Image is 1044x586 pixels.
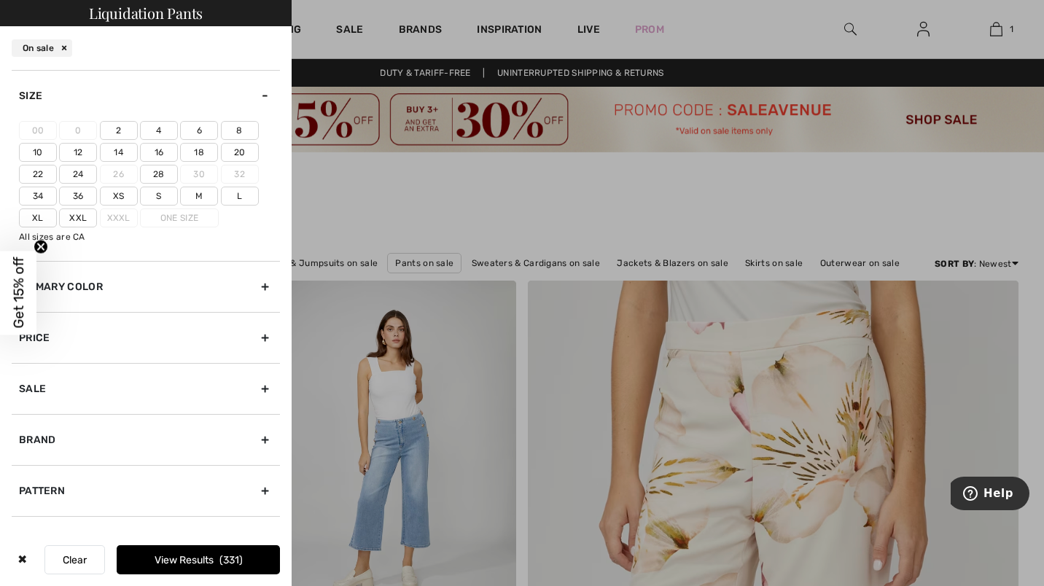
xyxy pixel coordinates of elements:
label: 4 [140,121,178,140]
span: 331 [219,554,243,566]
div: Sale [12,363,280,414]
label: 16 [140,143,178,162]
label: 18 [180,143,218,162]
div: All sizes are CA [19,230,280,243]
span: Get 15% off [10,257,27,329]
div: On sale [12,39,72,57]
label: 28 [140,165,178,184]
label: S [140,187,178,206]
label: 34 [19,187,57,206]
label: 32 [221,165,259,184]
label: Xxl [59,208,97,227]
div: Brand [12,414,280,465]
label: L [221,187,259,206]
label: Xl [19,208,57,227]
label: 20 [221,143,259,162]
div: Primary Color [12,261,280,312]
button: View Results331 [117,545,280,574]
label: 22 [19,165,57,184]
label: 26 [100,165,138,184]
button: Clear [44,545,105,574]
div: ✖ [12,545,33,574]
div: Price [12,312,280,363]
label: 10 [19,143,57,162]
label: 2 [100,121,138,140]
label: Xxxl [100,208,138,227]
div: Size [12,70,280,121]
iframe: Opens a widget where you can find more information [951,477,1029,513]
button: Close teaser [34,240,48,254]
label: M [180,187,218,206]
label: 30 [180,165,218,184]
label: 0 [59,121,97,140]
label: 14 [100,143,138,162]
label: 12 [59,143,97,162]
label: 00 [19,121,57,140]
label: 24 [59,165,97,184]
label: 36 [59,187,97,206]
label: 6 [180,121,218,140]
label: Xs [100,187,138,206]
label: 8 [221,121,259,140]
label: One Size [140,208,219,227]
div: Pattern [12,465,280,516]
div: Pant Length [12,516,280,567]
